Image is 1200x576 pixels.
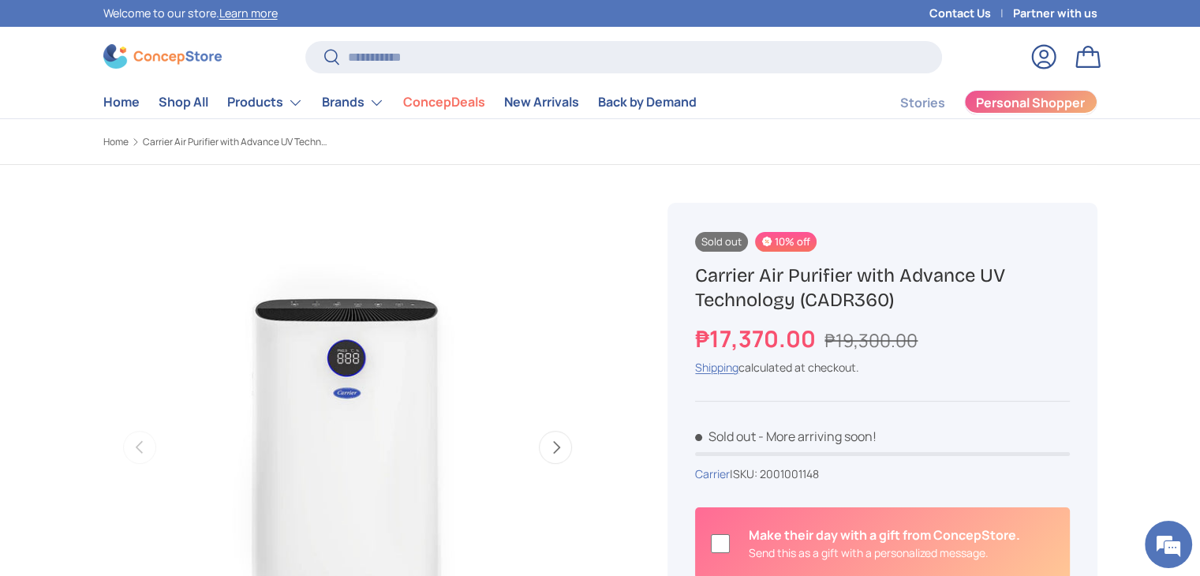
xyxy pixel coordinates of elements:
[695,360,738,375] a: Shipping
[103,5,278,22] p: Welcome to our store.
[103,87,697,118] nav: Primary
[749,526,1020,561] div: Is this a gift?
[755,232,817,252] span: 10% off
[1013,5,1097,22] a: Partner with us
[312,87,394,118] summary: Brands
[103,137,129,147] a: Home
[504,87,579,118] a: New Arrivals
[758,428,877,445] p: - More arriving soon!
[103,87,140,118] a: Home
[695,264,1069,312] h1: Carrier Air Purifier with Advance UV Technology (CADR360)
[964,90,1097,115] a: Personal Shopper
[219,6,278,21] a: Learn more
[695,359,1069,376] div: calculated at checkout.
[695,466,730,481] a: Carrier
[824,327,918,353] s: ₱19,300.00
[862,87,1097,118] nav: Secondary
[143,137,332,147] a: Carrier Air Purifier with Advance UV Technology (CADR360)
[159,87,208,118] a: Shop All
[598,87,697,118] a: Back by Demand
[711,534,730,553] input: Is this a gift?
[695,323,820,354] strong: ₱17,370.00
[929,5,1013,22] a: Contact Us
[695,428,756,445] span: Sold out
[900,88,945,118] a: Stories
[730,466,819,481] span: |
[976,96,1085,109] span: Personal Shopper
[103,135,630,149] nav: Breadcrumbs
[733,466,757,481] span: SKU:
[760,466,819,481] span: 2001001148
[218,87,312,118] summary: Products
[103,44,222,69] img: ConcepStore
[403,87,485,118] a: ConcepDeals
[695,232,748,252] span: Sold out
